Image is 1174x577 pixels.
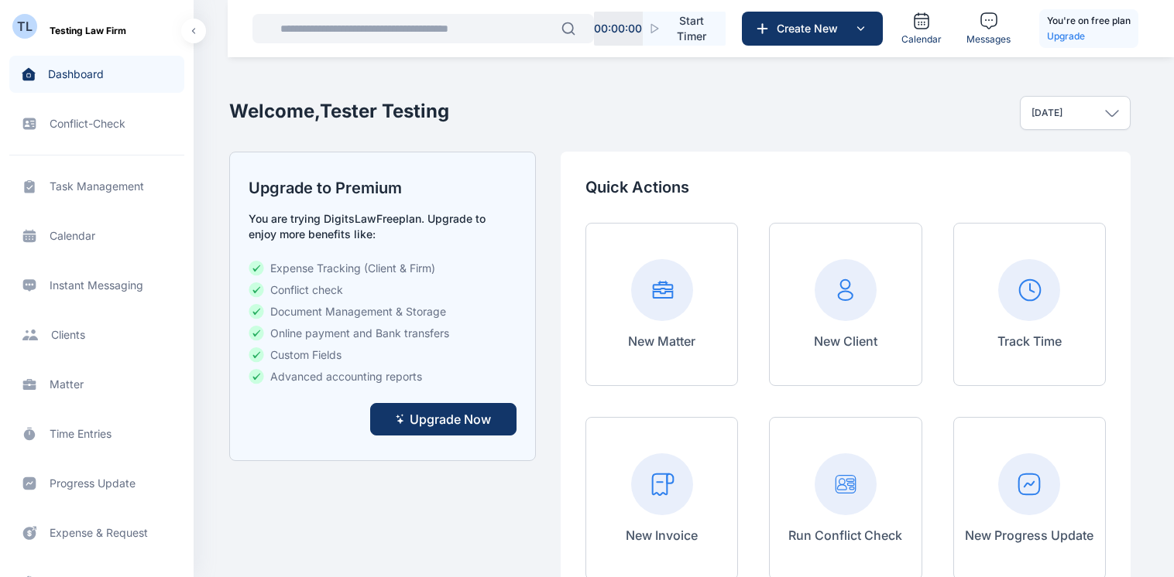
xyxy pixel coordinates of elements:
button: Upgrade Now [370,403,517,435]
span: Expense Tracking (Client & Firm) [270,261,435,276]
p: Quick Actions [585,176,1106,198]
p: Run Conflict Check [788,526,902,545]
h2: Upgrade to Premium [249,177,516,199]
span: Testing Law Firm [50,23,126,39]
span: Custom Fields [270,347,342,363]
a: Messages [960,5,1017,52]
span: Calendar [901,33,942,46]
button: Create New [742,12,883,46]
span: Conflict check [270,282,343,298]
span: Document Management & Storage [270,304,446,319]
a: expense & request [9,514,184,551]
p: New Client [814,332,877,350]
a: matter [9,366,184,403]
span: Advanced accounting reports [270,369,422,384]
span: Create New [771,21,851,36]
h2: Welcome, Tester Testing [229,99,449,124]
p: New Matter [628,332,695,350]
a: task management [9,168,184,205]
div: TL [17,17,33,36]
a: Instant Messaging [9,267,184,304]
a: calendar [9,217,184,254]
a: progress update [9,465,184,502]
a: Upgrade [1047,29,1131,44]
a: clients [9,316,184,353]
button: Start Timer [643,12,726,46]
p: New Progress Update [965,526,1093,545]
p: New Invoice [626,526,698,545]
span: Upgrade Now [410,410,491,428]
h5: You're on free plan [1047,13,1131,29]
a: Calendar [895,5,948,52]
p: You are trying DigitsLaw Free plan. Upgrade to enjoy more benefits like: [249,211,516,242]
a: conflict-check [9,105,184,142]
button: TL [12,19,37,43]
a: time entries [9,415,184,452]
p: Track Time [997,332,1062,350]
p: 00 : 00 : 00 [594,21,642,36]
a: dashboard [9,56,184,93]
span: Start Timer [670,13,713,44]
span: Online payment and Bank transfers [270,326,449,341]
p: [DATE] [1032,107,1062,119]
span: Messages [966,33,1011,46]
